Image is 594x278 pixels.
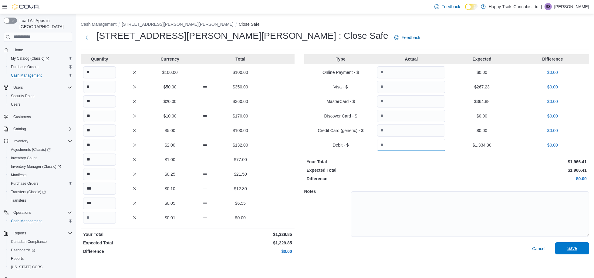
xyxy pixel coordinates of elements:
[83,66,116,78] input: Quantity
[8,197,29,204] a: Transfers
[518,142,587,148] p: $0.00
[154,56,186,62] p: Currency
[545,3,552,10] div: Sandy Sierra
[8,163,63,170] a: Inventory Manager (Classic)
[83,139,116,151] input: Quantity
[83,168,116,180] input: Quantity
[11,190,46,194] span: Transfers (Classic)
[154,171,186,177] p: $0.25
[307,159,446,165] p: Your Total
[154,142,186,148] p: $2.00
[377,139,445,151] input: Quantity
[224,127,257,134] p: $100.00
[83,81,116,93] input: Quantity
[11,56,49,61] span: My Catalog (Classic)
[189,240,292,246] p: $1,329.85
[448,113,516,119] p: $0.00
[122,22,234,27] button: [STREET_ADDRESS][PERSON_NAME][PERSON_NAME]
[13,85,23,90] span: Users
[81,21,589,28] nav: An example of EuiBreadcrumbs
[13,114,31,119] span: Customers
[8,197,72,204] span: Transfers
[11,73,42,78] span: Cash Management
[8,92,72,100] span: Security Roles
[8,92,37,100] a: Security Roles
[377,56,445,62] p: Actual
[554,3,589,10] p: [PERSON_NAME]
[1,83,75,92] button: Users
[377,66,445,78] input: Quantity
[8,238,72,245] span: Canadian Compliance
[6,254,75,263] button: Reports
[432,1,463,13] a: Feedback
[11,125,28,133] button: Catalog
[8,72,72,79] span: Cash Management
[518,69,587,75] p: $0.00
[377,124,445,137] input: Quantity
[465,4,478,10] input: Dark Mode
[11,137,31,145] button: Inventory
[6,92,75,100] button: Security Roles
[96,30,388,42] h1: [STREET_ADDRESS][PERSON_NAME][PERSON_NAME] : Close Safe
[8,180,41,187] a: Purchase Orders
[11,198,26,203] span: Transfers
[1,208,75,217] button: Operations
[11,209,72,216] span: Operations
[224,186,257,192] p: $12.80
[402,35,420,41] span: Feedback
[83,248,186,254] p: Difference
[518,98,587,104] p: $0.00
[307,98,375,104] p: MasterCard - $
[8,171,72,179] span: Manifests
[8,72,44,79] a: Cash Management
[8,154,39,162] a: Inventory Count
[6,188,75,196] a: Transfers (Classic)
[448,142,516,148] p: $1,334.30
[555,242,589,254] button: Save
[6,162,75,171] a: Inventory Manager (Classic)
[307,56,375,62] p: Type
[8,101,23,108] a: Users
[304,185,350,197] h5: Notes
[11,102,20,107] span: Users
[154,200,186,206] p: $0.05
[11,265,42,270] span: [US_STATE] CCRS
[224,84,257,90] p: $350.00
[307,69,375,75] p: Online Payment - $
[81,22,116,27] button: Cash Management
[307,113,375,119] p: Discover Card - $
[6,246,75,254] a: Dashboards
[8,188,48,196] a: Transfers (Classic)
[224,56,257,62] p: Total
[307,142,375,148] p: Debit - $
[13,48,23,52] span: Home
[11,248,35,253] span: Dashboards
[11,147,51,152] span: Adjustments (Classic)
[154,186,186,192] p: $0.10
[442,4,460,10] span: Feedback
[307,167,446,173] p: Expected Total
[8,238,49,245] a: Canadian Compliance
[448,98,516,104] p: $364.88
[1,112,75,121] button: Customers
[1,45,75,54] button: Home
[392,31,423,44] a: Feedback
[377,81,445,93] input: Quantity
[154,84,186,90] p: $50.00
[8,247,38,254] a: Dashboards
[224,98,257,104] p: $360.00
[154,98,186,104] p: $20.00
[83,240,186,246] p: Expected Total
[448,127,516,134] p: $0.00
[83,95,116,108] input: Quantity
[8,188,72,196] span: Transfers (Classic)
[83,154,116,166] input: Quantity
[8,255,72,262] span: Reports
[8,217,44,225] a: Cash Management
[11,209,34,216] button: Operations
[189,231,292,237] p: $1,329.85
[11,137,72,145] span: Inventory
[6,71,75,80] button: Cash Management
[83,183,116,195] input: Quantity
